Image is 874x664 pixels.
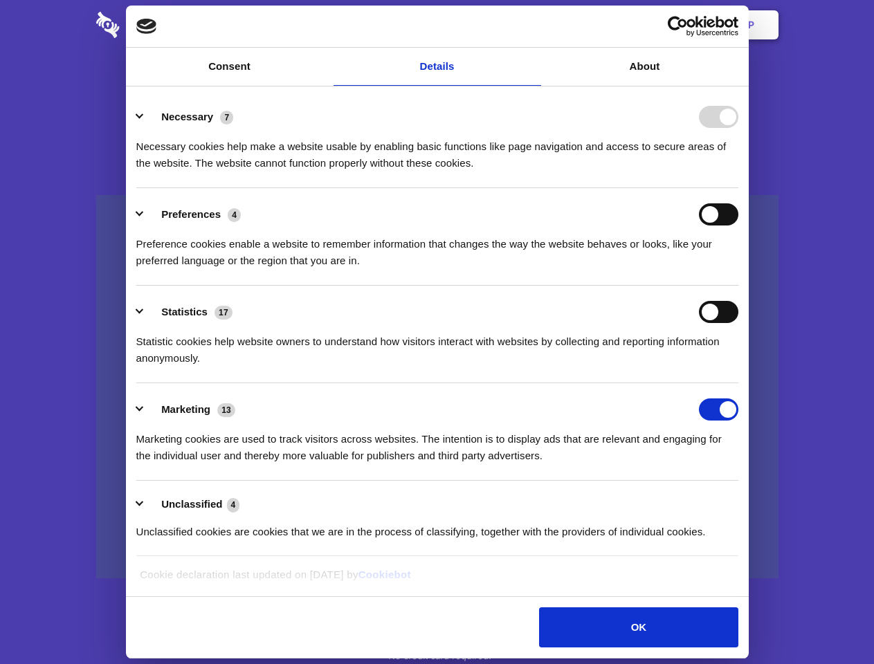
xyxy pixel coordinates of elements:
img: logo-wordmark-white-trans-d4663122ce5f474addd5e946df7df03e33cb6a1c49d2221995e7729f52c070b2.svg [96,12,215,38]
button: Unclassified (4) [136,496,248,513]
div: Necessary cookies help make a website usable by enabling basic functions like page navigation and... [136,128,738,172]
span: 4 [228,208,241,222]
div: Unclassified cookies are cookies that we are in the process of classifying, together with the pro... [136,513,738,540]
div: Statistic cookies help website owners to understand how visitors interact with websites by collec... [136,323,738,367]
a: Wistia video thumbnail [96,195,779,579]
a: About [541,48,749,86]
label: Statistics [161,306,208,317]
button: Statistics (17) [136,301,242,323]
h4: Auto-redaction of sensitive data, encrypted data sharing and self-destructing private chats. Shar... [96,126,779,172]
label: Preferences [161,208,221,220]
label: Necessary [161,111,213,122]
a: Cookiebot [358,569,411,580]
a: Usercentrics Cookiebot - opens in a new window [617,16,738,37]
button: OK [539,607,738,647]
span: 13 [217,403,235,417]
button: Necessary (7) [136,106,242,128]
span: 7 [220,111,233,124]
button: Preferences (4) [136,203,250,225]
img: logo [136,19,157,34]
a: Login [628,3,688,46]
span: 4 [227,498,240,512]
a: Details [334,48,541,86]
a: Pricing [406,3,466,46]
div: Cookie declaration last updated on [DATE] by [129,566,745,593]
a: Contact [561,3,625,46]
button: Marketing (13) [136,398,244,421]
span: 17 [215,306,233,320]
iframe: Drift Widget Chat Controller [805,595,857,647]
label: Marketing [161,403,210,415]
a: Consent [126,48,334,86]
div: Preference cookies enable a website to remember information that changes the way the website beha... [136,225,738,269]
div: Marketing cookies are used to track visitors across websites. The intention is to display ads tha... [136,421,738,464]
h1: Eliminate Slack Data Loss. [96,62,779,112]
